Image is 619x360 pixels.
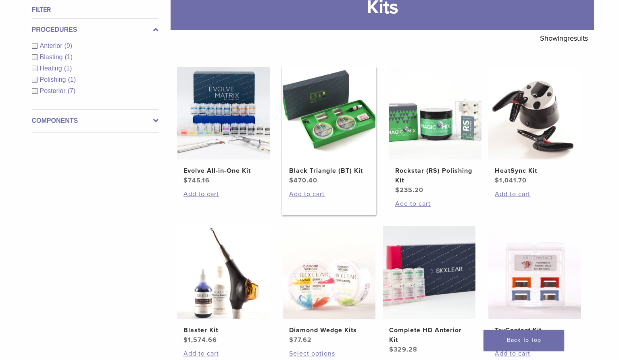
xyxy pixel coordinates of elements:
[32,25,158,35] label: Procedures
[183,349,263,358] a: Add to cart: “Blaster Kit”
[488,67,581,159] img: HeatSync Kit
[65,42,73,49] span: (9)
[495,166,575,176] h2: HeatSync Kit
[183,189,263,199] a: Add to cart: “Evolve All-in-One Kit”
[495,349,575,358] a: Add to cart: “TruContact Kit”
[388,67,482,195] a: Rockstar (RS) Polishing KitRockstar (RS) Polishing Kit $235.20
[540,30,588,47] p: Showing results
[395,166,475,185] h2: Rockstar (RS) Polishing Kit
[177,67,270,159] img: Evolve All-in-One Kit
[289,176,294,184] span: $
[289,189,369,199] a: Add to cart: “Black Triangle (BT) Kit”
[183,336,217,344] bdi: 1,574.66
[389,346,417,354] bdi: 329.28
[389,67,481,159] img: Rockstar (RS) Polishing Kit
[40,87,68,94] span: Posterior
[495,176,499,184] span: $
[289,349,369,358] a: Select options for “Diamond Wedge Kits”
[289,325,369,335] h2: Diamond Wedge Kits
[177,226,271,345] a: Blaster KitBlaster Kit $1,574.66
[177,67,271,185] a: Evolve All-in-One KitEvolve All-in-One Kit $745.16
[488,226,581,319] img: TruContact Kit
[383,226,475,319] img: Complete HD Anterior Kit
[289,176,317,184] bdi: 470.40
[65,54,73,60] span: (1)
[389,346,394,354] span: $
[289,166,369,176] h2: Black Triangle (BT) Kit
[488,67,582,185] a: HeatSync KitHeatSync Kit $1,041.70
[395,186,400,194] span: $
[40,54,65,60] span: Blasting
[495,189,575,199] a: Add to cart: “HeatSync Kit”
[389,325,469,345] h2: Complete HD Anterior Kit
[283,67,375,159] img: Black Triangle (BT) Kit
[382,226,476,354] a: Complete HD Anterior KitComplete HD Anterior Kit $329.28
[495,325,575,335] h2: TruContact Kit
[282,67,376,185] a: Black Triangle (BT) KitBlack Triangle (BT) Kit $470.40
[183,176,188,184] span: $
[32,116,158,126] label: Components
[183,336,188,344] span: $
[395,199,475,209] a: Add to cart: “Rockstar (RS) Polishing Kit”
[40,65,64,72] span: Heating
[68,76,76,83] span: (1)
[488,226,582,345] a: TruContact KitTruContact Kit $58.68
[289,336,294,344] span: $
[395,186,423,194] bdi: 235.20
[68,87,76,94] span: (7)
[32,5,158,14] h4: Filter
[183,176,210,184] bdi: 745.16
[283,226,375,319] img: Diamond Wedge Kits
[177,226,270,319] img: Blaster Kit
[40,76,68,83] span: Polishing
[40,42,65,49] span: Anterior
[495,176,527,184] bdi: 1,041.70
[183,166,263,176] h2: Evolve All-in-One Kit
[289,336,312,344] bdi: 77.62
[64,65,72,72] span: (1)
[183,325,263,335] h2: Blaster Kit
[282,226,376,345] a: Diamond Wedge KitsDiamond Wedge Kits $77.62
[484,330,564,351] a: Back To Top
